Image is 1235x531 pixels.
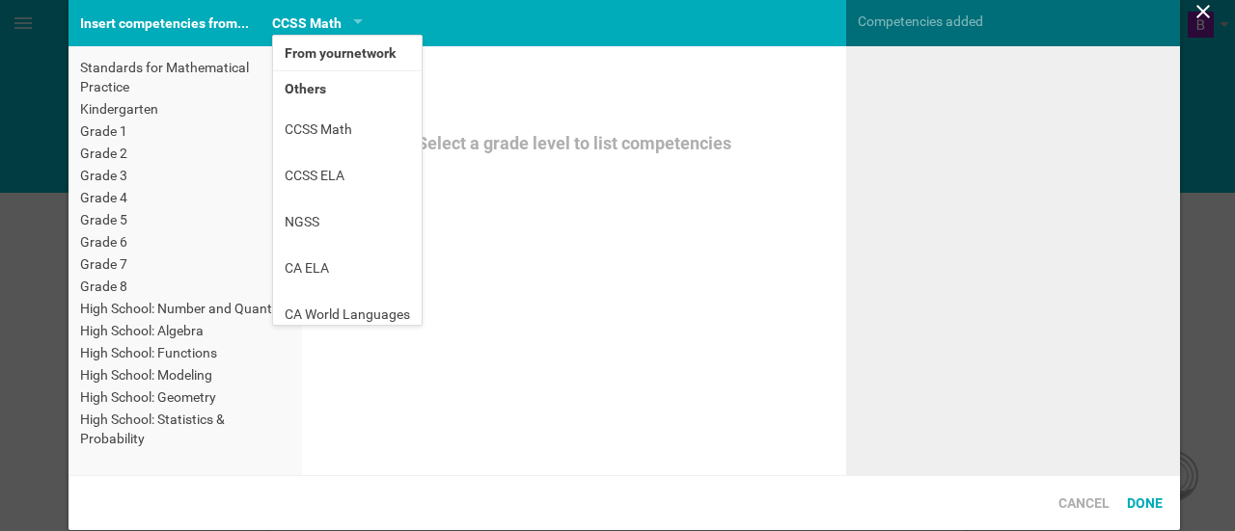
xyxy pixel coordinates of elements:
[80,254,290,274] div: Grade 7
[80,387,290,407] div: High School: Geometry
[80,410,290,448] div: High School: Statistics & Probability
[80,365,290,385] div: High School: Modeling
[1118,485,1171,521] div: Done
[80,210,290,229] div: Grade 5
[80,321,290,340] div: High School: Algebra
[80,166,290,185] div: Grade 3
[80,144,290,163] div: Grade 2
[80,299,290,318] div: High School: Number and Quantity
[80,232,290,252] div: Grade 6
[1050,485,1118,521] div: Cancel
[273,36,422,70] li: From your network
[272,12,342,35] div: CCSS Math
[80,343,290,362] div: High School: Functions
[80,99,290,119] div: Kindergarten
[80,121,290,141] div: Grade 1
[80,188,290,207] div: Grade 4
[80,58,290,96] div: Standards for Mathematical Practice
[80,277,290,296] div: Grade 8
[370,133,778,154] div: Select a grade level to list competencies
